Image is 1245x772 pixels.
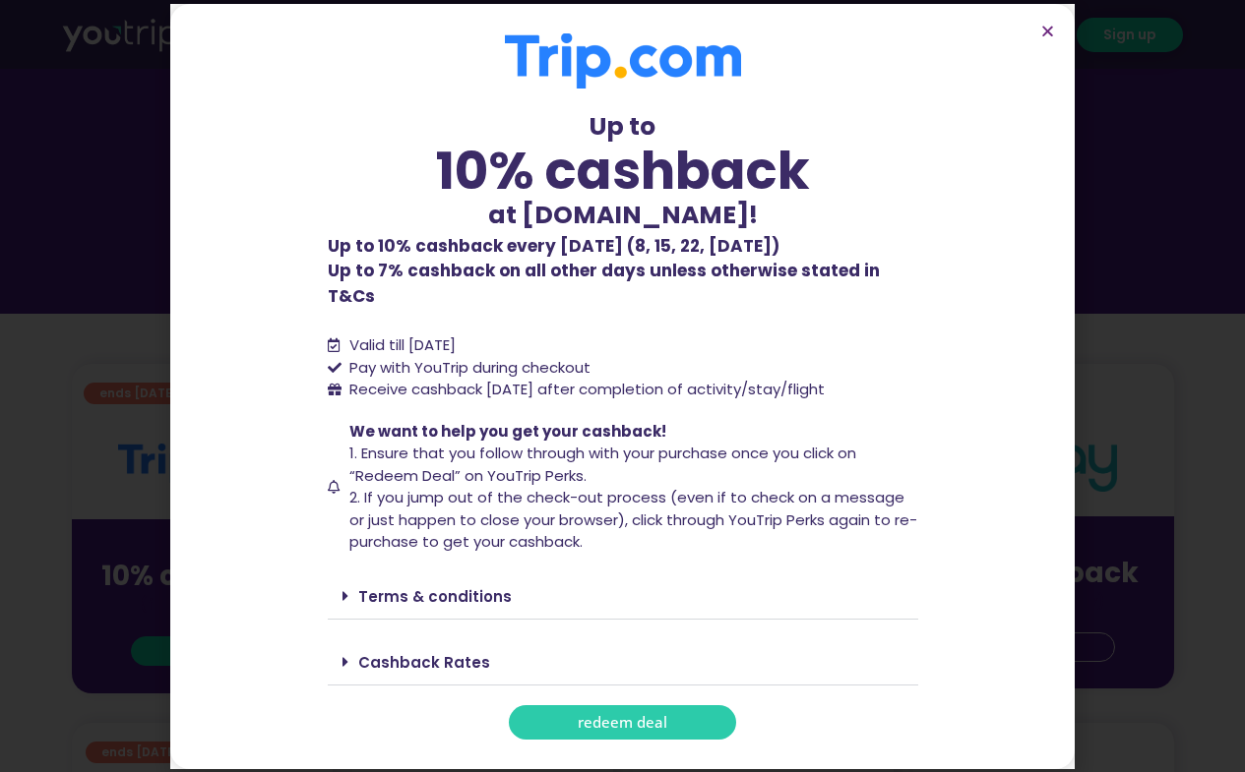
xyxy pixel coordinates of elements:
[328,234,779,258] b: Up to 10% cashback every [DATE] (8, 15, 22, [DATE])
[349,379,825,399] span: Receive cashback [DATE] after completion of activity/stay/flight
[328,108,918,234] div: Up to at [DOMAIN_NAME]!
[358,652,490,673] a: Cashback Rates
[358,586,512,607] a: Terms & conditions
[349,334,456,355] span: Valid till [DATE]
[349,487,917,552] span: 2. If you jump out of the check-out process (even if to check on a message or just happen to clos...
[328,234,918,310] p: Up to 7% cashback on all other days unless otherwise stated in T&Cs
[349,421,666,442] span: We want to help you get your cashback!
[344,357,591,380] span: Pay with YouTrip during checkout
[578,715,667,730] span: redeem deal
[509,705,736,740] a: redeem deal
[1040,24,1055,38] a: Close
[349,443,856,486] span: 1. Ensure that you follow through with your purchase once you click on “Redeem Deal” on YouTrip P...
[328,145,918,197] div: 10% cashback
[328,573,918,620] div: Terms & conditions
[328,639,918,685] div: Cashback Rates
